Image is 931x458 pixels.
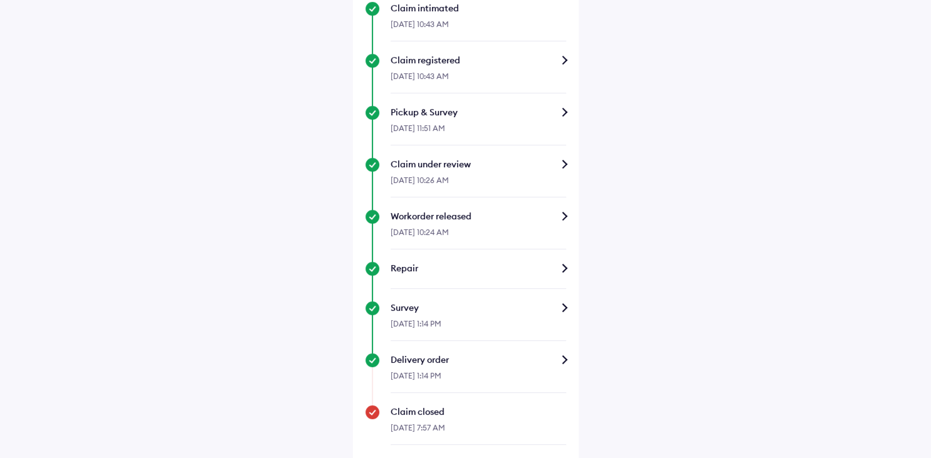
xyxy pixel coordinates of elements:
div: [DATE] 1:14 PM [391,314,566,341]
div: Workorder released [391,210,566,222]
div: [DATE] 11:51 AM [391,118,566,145]
div: Delivery order [391,353,566,366]
div: [DATE] 10:24 AM [391,222,566,249]
div: [DATE] 1:14 PM [391,366,566,393]
div: [DATE] 10:43 AM [391,14,566,41]
div: Claim under review [391,158,566,170]
div: [DATE] 10:43 AM [391,66,566,93]
div: Repair [391,262,566,274]
div: Claim registered [391,54,566,66]
div: Claim closed [391,405,566,418]
div: Pickup & Survey [391,106,566,118]
div: [DATE] 7:57 AM [391,418,566,445]
div: Claim intimated [391,2,566,14]
div: [DATE] 10:26 AM [391,170,566,197]
div: Survey [391,301,566,314]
